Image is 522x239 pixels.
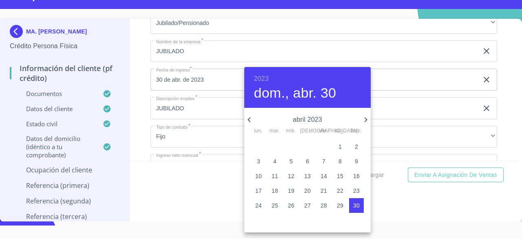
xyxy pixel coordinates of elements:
button: 2023 [254,73,269,85]
button: 23 [349,183,364,198]
p: 2 [355,142,358,150]
button: 4 [268,154,282,169]
p: 3 [257,157,260,165]
button: 9 [349,154,364,169]
button: 13 [300,169,315,183]
p: 17 [255,186,262,194]
p: 1 [338,142,342,150]
button: 26 [284,198,299,213]
p: 14 [321,172,327,180]
button: 16 [349,169,364,183]
p: 26 [288,201,294,209]
p: 25 [272,201,278,209]
p: 29 [337,201,343,209]
button: 6 [300,154,315,169]
button: 5 [284,154,299,169]
button: 25 [268,198,282,213]
p: 18 [272,186,278,194]
p: 22 [337,186,343,194]
button: 30 [349,198,364,213]
p: 23 [353,186,360,194]
button: 8 [333,154,347,169]
span: lun. [251,127,266,135]
span: mar. [268,127,282,135]
button: 2 [349,139,364,154]
button: 1 [333,139,347,154]
p: 19 [288,186,294,194]
p: 10 [255,172,262,180]
button: 24 [251,198,266,213]
button: 7 [316,154,331,169]
button: 28 [316,198,331,213]
button: 19 [284,183,299,198]
p: 7 [322,157,325,165]
p: 4 [273,157,276,165]
p: 12 [288,172,294,180]
button: 12 [284,169,299,183]
span: sáb. [333,127,347,135]
span: [DEMOGRAPHIC_DATA]. [300,127,315,135]
button: 15 [333,169,347,183]
button: 10 [251,169,266,183]
p: 20 [304,186,311,194]
p: 21 [321,186,327,194]
p: 6 [306,157,309,165]
button: 20 [300,183,315,198]
p: 13 [304,172,311,180]
p: 8 [338,157,342,165]
button: 3 [251,154,266,169]
button: 21 [316,183,331,198]
span: vie. [316,127,331,135]
button: 17 [251,183,266,198]
p: 5 [290,157,293,165]
p: abril 2023 [254,115,361,125]
p: 15 [337,172,343,180]
button: 18 [268,183,282,198]
p: 11 [272,172,278,180]
p: 24 [255,201,262,209]
button: 22 [333,183,347,198]
p: 16 [353,172,360,180]
span: mié. [284,127,299,135]
p: 9 [355,157,358,165]
button: 29 [333,198,347,213]
button: 14 [316,169,331,183]
button: 11 [268,169,282,183]
p: 28 [321,201,327,209]
p: 27 [304,201,311,209]
button: 27 [300,198,315,213]
p: 30 [353,201,360,209]
span: dom. [349,127,364,135]
button: dom., abr. 30 [254,85,336,102]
